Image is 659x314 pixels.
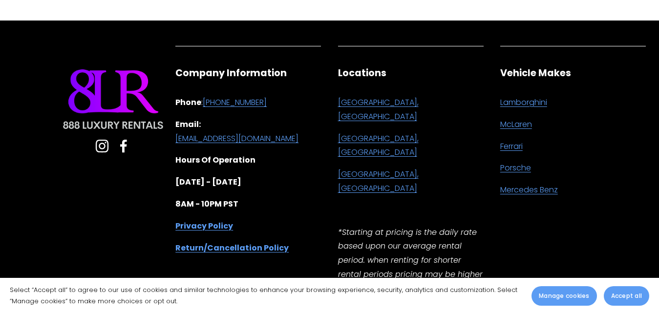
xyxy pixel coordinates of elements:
button: Manage cookies [531,286,596,306]
a: Privacy Policy [175,219,233,233]
span: Manage cookies [539,292,589,300]
a: [GEOGRAPHIC_DATA], [GEOGRAPHIC_DATA] [338,167,484,196]
a: Instagram [95,139,109,153]
a: Lamborghini [500,96,547,110]
a: Mercedes Benz [500,183,558,197]
strong: Vehicle Makes [500,66,571,80]
a: Facebook [117,139,130,153]
a: Porsche [500,161,531,175]
strong: Return/Cancellation Policy [175,242,289,253]
p: Select “Accept all” to agree to our use of cookies and similar technologies to enhance your brows... [10,285,522,307]
em: *Starting at pricing is the daily rate based upon our average rental period. when renting for sho... [338,227,485,294]
a: [PHONE_NUMBER] [203,96,267,110]
a: [GEOGRAPHIC_DATA], [GEOGRAPHIC_DATA] [338,132,484,160]
strong: Privacy Policy [175,220,233,231]
strong: Company Information [175,66,287,80]
a: [EMAIL_ADDRESS][DOMAIN_NAME] [175,132,298,146]
a: McLaren [500,118,532,132]
strong: Phone [175,97,201,108]
a: [GEOGRAPHIC_DATA], [GEOGRAPHIC_DATA] [338,96,484,124]
a: Return/Cancellation Policy [175,241,289,255]
p: : [175,96,321,110]
strong: Email: [175,119,201,130]
a: Ferrari [500,140,523,154]
strong: Locations [338,66,386,80]
strong: 8AM - 10PM PST [175,198,238,209]
strong: [DATE] - [DATE] [175,176,241,188]
span: Accept all [611,292,642,300]
strong: Hours Of Operation [175,154,255,166]
button: Accept all [604,286,649,306]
